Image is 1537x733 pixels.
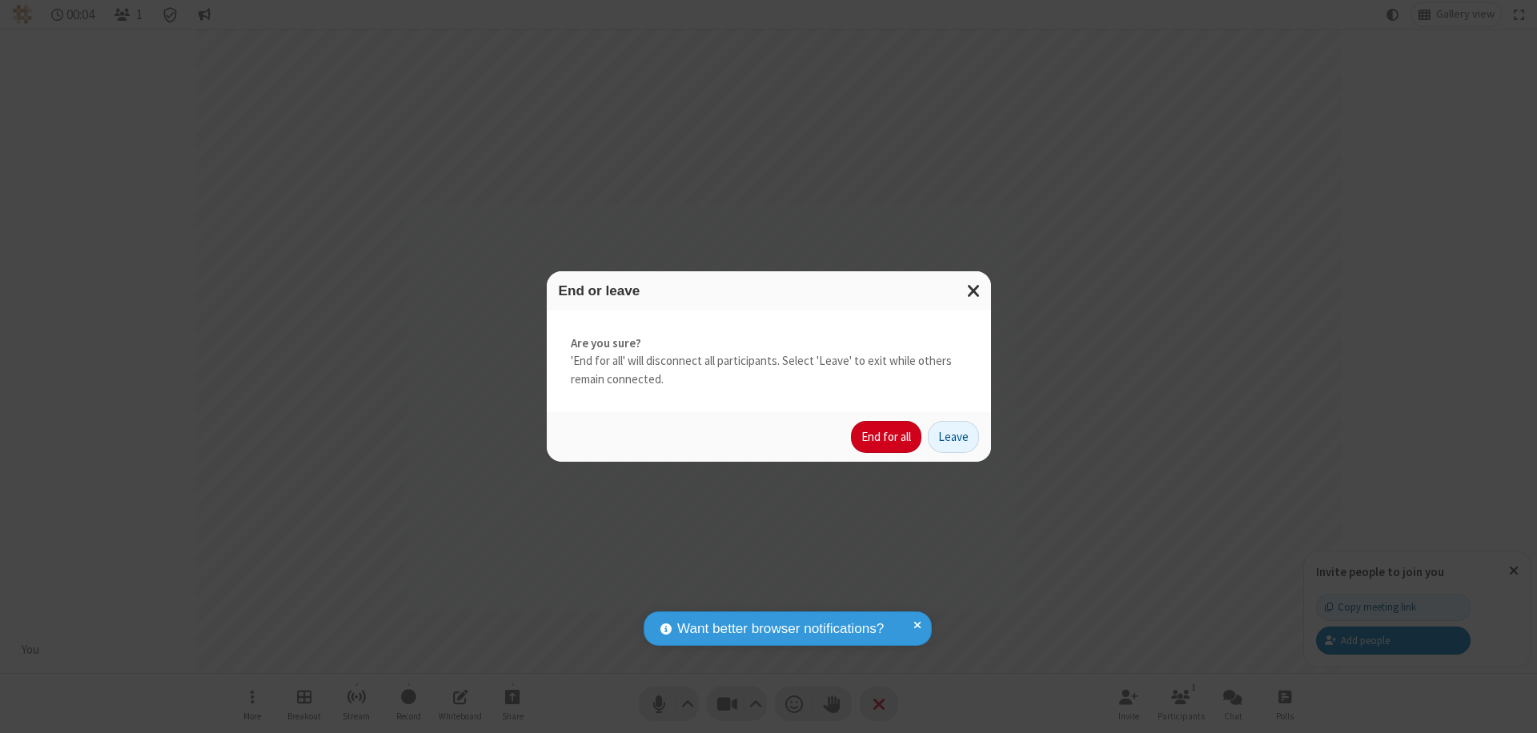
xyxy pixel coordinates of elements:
span: Want better browser notifications? [677,619,884,639]
div: 'End for all' will disconnect all participants. Select 'Leave' to exit while others remain connec... [547,310,991,413]
strong: Are you sure? [571,334,967,353]
button: Leave [928,421,979,453]
button: End for all [851,421,921,453]
h3: End or leave [559,283,979,298]
button: Close modal [957,271,991,310]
